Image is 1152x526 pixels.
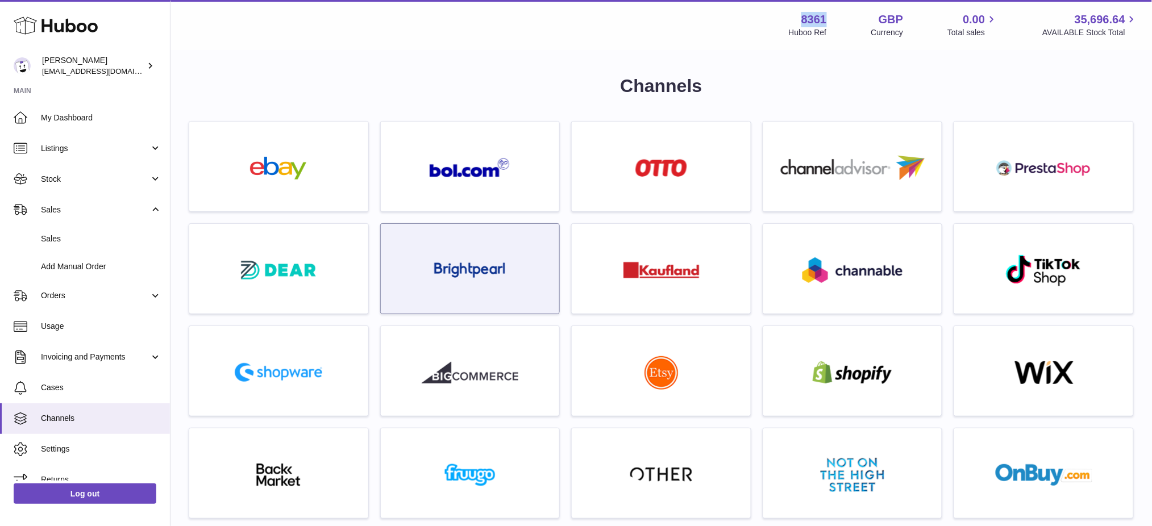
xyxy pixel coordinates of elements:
[1042,12,1138,38] a: 35,696.64 AVAILABLE Stock Total
[41,143,149,154] span: Listings
[1075,12,1125,27] span: 35,696.64
[14,483,156,504] a: Log out
[14,57,31,74] img: internalAdmin-8361@internal.huboo.com
[1042,27,1138,38] span: AVAILABLE Stock Total
[41,204,149,215] span: Sales
[801,12,827,27] strong: 8361
[41,474,161,485] span: Returns
[41,444,161,454] span: Settings
[947,12,998,38] a: 0.00 Total sales
[41,261,161,272] span: Add Manual Order
[41,352,149,362] span: Invoicing and Payments
[871,27,904,38] div: Currency
[41,413,161,424] span: Channels
[879,12,903,27] strong: GBP
[42,55,144,77] div: [PERSON_NAME]
[947,27,998,38] span: Total sales
[789,27,827,38] div: Huboo Ref
[42,66,167,76] span: [EMAIL_ADDRESS][DOMAIN_NAME]
[41,112,161,123] span: My Dashboard
[41,174,149,185] span: Stock
[41,290,149,301] span: Orders
[963,12,985,27] span: 0.00
[41,382,161,393] span: Cases
[41,233,161,244] span: Sales
[41,321,161,332] span: Usage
